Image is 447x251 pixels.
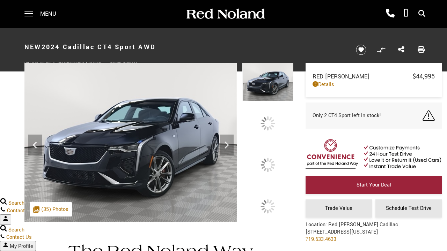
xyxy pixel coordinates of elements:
[24,43,42,52] strong: New
[418,45,425,54] a: Print this New 2024 Cadillac CT4 Sport AWD
[313,112,381,119] span: Only 2 CT4 Sport left in stock!
[313,81,435,88] a: Details
[6,234,32,241] span: Contact Us
[32,61,103,66] span: [US_VEHICLE_IDENTIFICATION_NUMBER]
[185,8,265,20] img: Red Noland Auto Group
[357,181,391,189] span: Start Your Deal
[376,45,386,55] button: Compare vehicle
[8,199,24,207] span: Search
[8,226,24,234] span: Search
[24,61,32,66] span: VIN:
[7,207,25,214] span: Contact
[110,61,123,66] span: Stock:
[313,72,435,81] a: Red [PERSON_NAME] $44,995
[24,33,344,61] h1: 2024 Cadillac CT4 Sport AWD
[306,176,442,194] a: Start Your Deal
[242,63,293,101] img: New 2024 Black Cadillac Sport image 1
[412,72,435,81] span: $44,995
[353,44,369,55] button: Save vehicle
[10,243,33,250] span: My Profile
[24,63,237,222] img: New 2024 Black Cadillac Sport image 1
[313,73,412,81] span: Red [PERSON_NAME]
[398,45,404,54] a: Share this New 2024 Cadillac CT4 Sport AWD
[123,61,138,66] span: C122111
